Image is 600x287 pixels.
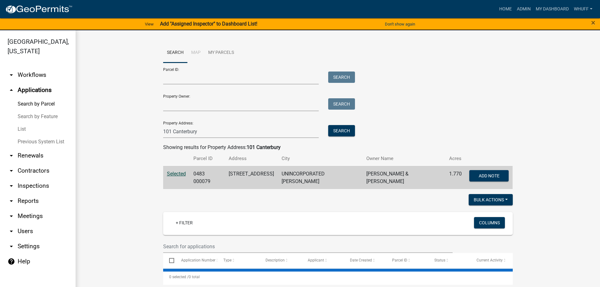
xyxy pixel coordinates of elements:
[266,258,285,262] span: Description
[382,19,418,29] button: Don't show again
[8,86,15,94] i: arrow_drop_up
[8,71,15,79] i: arrow_drop_down
[8,212,15,220] i: arrow_drop_down
[392,258,407,262] span: Parcel ID
[344,253,386,268] datatable-header-cell: Date Created
[167,171,186,177] a: Selected
[8,167,15,175] i: arrow_drop_down
[225,166,278,189] td: [STREET_ADDRESS]
[350,258,372,262] span: Date Created
[363,166,446,189] td: [PERSON_NAME] & [PERSON_NAME]
[8,152,15,159] i: arrow_drop_down
[474,217,505,228] button: Columns
[591,19,595,26] button: Close
[8,227,15,235] i: arrow_drop_down
[171,217,198,228] a: + Filter
[533,3,571,15] a: My Dashboard
[428,253,471,268] datatable-header-cell: Status
[8,182,15,190] i: arrow_drop_down
[445,151,466,166] th: Acres
[163,144,513,151] div: Showing results for Property Address:
[163,269,513,285] div: 0 total
[591,18,595,27] span: ×
[434,258,445,262] span: Status
[8,258,15,265] i: help
[514,3,533,15] a: Admin
[169,275,189,279] span: 0 selected /
[278,166,363,189] td: UNINCORPORATED [PERSON_NAME]
[363,151,446,166] th: Owner Name
[160,21,257,27] strong: Add "Assigned Inspector" to Dashboard List!
[477,258,503,262] span: Current Activity
[247,144,281,150] strong: 101 Canterbury
[445,166,466,189] td: 1.770
[260,253,302,268] datatable-header-cell: Description
[8,197,15,205] i: arrow_drop_down
[386,253,428,268] datatable-header-cell: Parcel ID
[469,194,513,205] button: Bulk Actions
[302,253,344,268] datatable-header-cell: Applicant
[163,253,175,268] datatable-header-cell: Select
[571,3,595,15] a: whuff
[204,43,238,63] a: My Parcels
[328,98,355,110] button: Search
[175,253,217,268] datatable-header-cell: Application Number
[163,43,187,63] a: Search
[190,151,225,166] th: Parcel ID
[142,19,156,29] a: View
[181,258,215,262] span: Application Number
[163,240,453,253] input: Search for applications
[471,253,513,268] datatable-header-cell: Current Activity
[328,72,355,83] button: Search
[497,3,514,15] a: Home
[223,258,231,262] span: Type
[217,253,260,268] datatable-header-cell: Type
[190,166,225,189] td: 0483 000079
[8,243,15,250] i: arrow_drop_down
[225,151,278,166] th: Address
[278,151,363,166] th: City
[308,258,324,262] span: Applicant
[469,170,509,181] button: Add Note
[479,173,500,178] span: Add Note
[328,125,355,136] button: Search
